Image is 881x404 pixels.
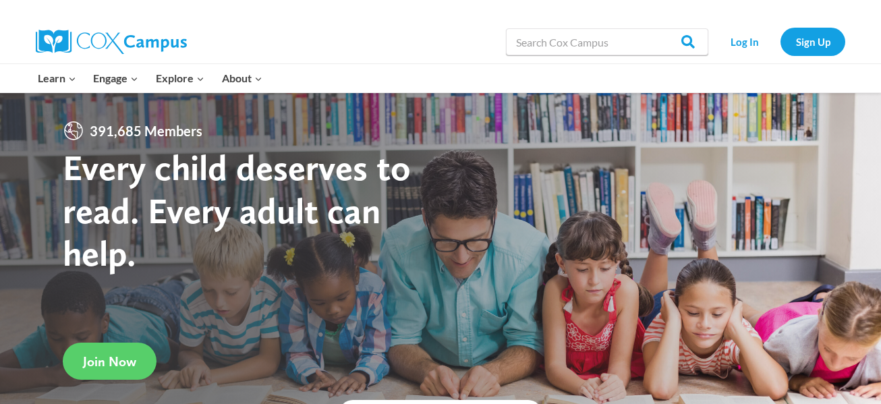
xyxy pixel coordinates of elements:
[29,64,271,92] nav: Primary Navigation
[222,69,262,87] span: About
[36,30,187,54] img: Cox Campus
[93,69,138,87] span: Engage
[63,343,157,380] a: Join Now
[715,28,774,55] a: Log In
[715,28,845,55] nav: Secondary Navigation
[156,69,204,87] span: Explore
[506,28,708,55] input: Search Cox Campus
[63,146,411,275] strong: Every child deserves to read. Every adult can help.
[84,120,208,142] span: 391,685 Members
[83,353,136,370] span: Join Now
[38,69,76,87] span: Learn
[780,28,845,55] a: Sign Up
